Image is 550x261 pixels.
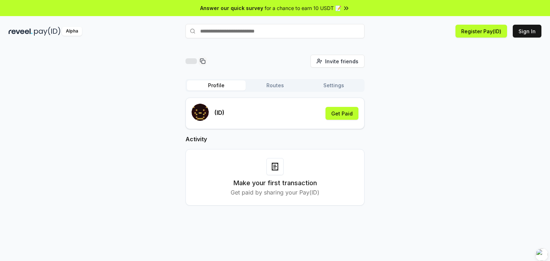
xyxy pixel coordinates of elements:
button: Sign In [513,25,541,38]
span: for a chance to earn 10 USDT 📝 [265,4,341,12]
p: (ID) [214,108,225,117]
button: Routes [246,80,304,90]
img: reveel_dark [9,27,33,36]
span: Answer our quick survey [200,4,263,12]
img: pay_id [34,27,61,36]
h3: Make your first transaction [233,178,317,188]
button: Register Pay(ID) [455,25,507,38]
button: Invite friends [310,55,365,68]
h2: Activity [185,135,365,143]
button: Get Paid [325,107,358,120]
button: Settings [304,80,363,90]
p: Get paid by sharing your Pay(ID) [231,188,319,197]
button: Profile [187,80,246,90]
span: Invite friends [325,58,358,65]
div: Alpha [62,27,82,36]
